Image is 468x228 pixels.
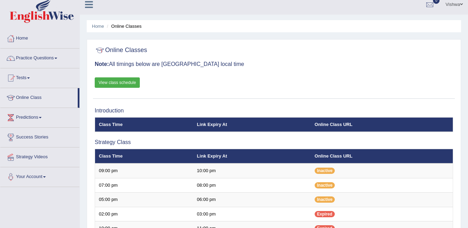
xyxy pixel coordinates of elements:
a: Practice Questions [0,49,79,66]
td: 02:00 pm [95,207,193,221]
a: Home [0,29,79,46]
td: 10:00 pm [193,163,311,178]
a: Your Account [0,167,79,185]
span: Expired [315,211,335,217]
h3: Introduction [95,108,453,114]
td: 05:00 pm [95,193,193,207]
b: Note: [95,61,109,67]
th: Link Expiry At [193,117,311,132]
a: Home [92,24,104,29]
a: Strategy Videos [0,147,79,165]
a: Predictions [0,108,79,125]
th: Class Time [95,117,193,132]
td: 06:00 pm [193,193,311,207]
td: 09:00 pm [95,163,193,178]
td: 08:00 pm [193,178,311,193]
th: Link Expiry At [193,149,311,163]
a: Success Stories [0,128,79,145]
th: Online Class URL [311,149,453,163]
h3: Strategy Class [95,139,453,145]
span: Inactive [315,182,335,188]
span: Inactive [315,196,335,203]
a: Online Class [0,88,78,105]
td: 07:00 pm [95,178,193,193]
h2: Online Classes [95,45,147,56]
h3: All timings below are [GEOGRAPHIC_DATA] local time [95,61,453,67]
th: Class Time [95,149,193,163]
a: Tests [0,68,79,86]
li: Online Classes [105,23,142,29]
th: Online Class URL [311,117,453,132]
a: View class schedule [95,77,140,88]
td: 03:00 pm [193,207,311,221]
span: Inactive [315,168,335,174]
